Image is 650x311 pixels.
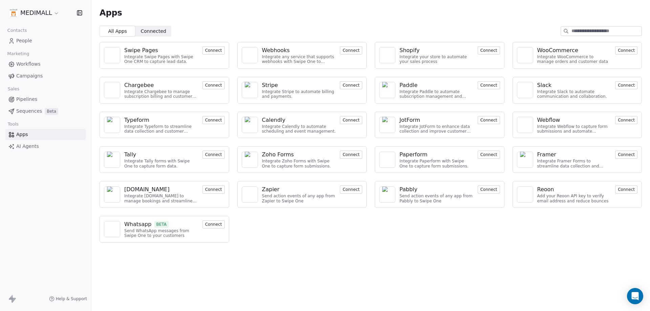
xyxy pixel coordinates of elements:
[537,81,611,89] a: Slack
[537,116,560,124] div: Webflow
[124,159,198,169] div: Integrate Tally forms with Swipe One to capture form data.
[340,46,362,54] button: Connect
[340,116,362,124] button: Connect
[517,152,533,168] a: NA
[478,186,500,193] a: Connect
[399,46,420,54] div: Shopify
[124,81,154,89] div: Chargebee
[517,117,533,133] a: NA
[399,81,474,89] a: Paddle
[104,186,120,203] a: NA
[56,296,87,302] span: Help & Support
[16,72,43,80] span: Campaigns
[478,117,500,123] a: Connect
[104,117,120,133] a: NA
[242,82,258,98] a: NA
[202,116,225,124] button: Connect
[340,151,362,158] a: Connect
[242,117,258,133] a: NA
[478,47,500,53] a: Connect
[242,152,258,168] a: NA
[517,82,533,98] a: NA
[5,70,86,82] a: Campaigns
[615,47,637,53] a: Connect
[478,46,500,54] button: Connect
[124,116,149,124] div: Typeform
[16,143,39,150] span: AI Agents
[615,81,637,89] button: Connect
[399,46,474,54] a: Shopify
[245,82,255,98] img: NA
[107,152,117,168] img: NA
[202,151,225,159] button: Connect
[382,82,392,98] img: NA
[124,46,198,54] a: Swipe Pages
[399,124,474,134] div: Integrate JotForm to enhance data collection and improve customer engagement.
[262,151,336,159] a: Zoho Forms
[262,124,336,134] div: Integrate Calendly to automate scheduling and event management.
[340,185,362,194] button: Connect
[16,108,42,115] span: Sequences
[5,59,86,70] a: Workflows
[242,186,258,203] a: NA
[537,194,611,203] div: Add your Reoon API key to verify email address and reduce bounces
[340,151,362,159] button: Connect
[615,117,637,123] a: Connect
[202,220,225,228] button: Connect
[478,151,500,159] button: Connect
[5,129,86,140] a: Apps
[340,82,362,88] a: Connect
[627,288,643,304] div: Open Intercom Messenger
[537,185,611,194] a: Reoon
[104,82,120,98] a: NA
[520,85,530,95] img: NA
[262,151,294,159] div: Zoho Forms
[154,221,169,228] span: BETA
[537,89,611,99] div: Integrate Slack to automate communication and collaboration.
[262,116,336,124] a: Calendly
[124,54,198,64] div: Integrate Swipe Pages with Swipe One CRM to capture lead data.
[537,46,578,54] div: WooCommerce
[537,151,611,159] a: Framer
[202,117,225,123] a: Connect
[124,185,198,194] a: [DOMAIN_NAME]
[245,152,255,168] img: NA
[382,155,392,165] img: NA
[478,185,500,194] button: Connect
[615,151,637,159] button: Connect
[399,116,420,124] div: JotForm
[104,47,120,63] a: NA
[399,185,474,194] a: Pabbly
[379,152,395,168] a: NA
[20,8,52,17] span: MEDIMALL
[104,221,120,237] a: NA
[537,159,611,169] div: Integrate Framer Forms to streamline data collection and customer engagement.
[478,82,500,88] a: Connect
[16,61,41,68] span: Workflows
[537,54,611,64] div: Integrate WooCommerce to manage orders and customer data
[382,186,392,203] img: NA
[399,151,428,159] div: Paperform
[537,151,556,159] div: Framer
[202,47,225,53] a: Connect
[124,89,198,99] div: Integrate Chargebee to manage subscription billing and customer data.
[537,124,611,134] div: Integrate Webflow to capture form submissions and automate customer engagement.
[615,186,637,193] a: Connect
[399,89,474,99] div: Integrate Paddle to automate subscription management and customer engagement.
[202,186,225,193] a: Connect
[8,7,61,19] button: MEDIMALL
[16,131,28,138] span: Apps
[104,152,120,168] a: NA
[382,50,392,60] img: NA
[262,81,336,89] a: Stripe
[242,47,258,63] a: NA
[340,81,362,89] button: Connect
[124,151,198,159] a: Tally
[520,190,530,200] img: NA
[399,159,474,169] div: Integrate Paperform with Swipe One to capture form submissions.
[520,120,530,130] img: NA
[262,185,336,194] a: Zapier
[340,186,362,193] a: Connect
[615,185,637,194] button: Connect
[202,82,225,88] a: Connect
